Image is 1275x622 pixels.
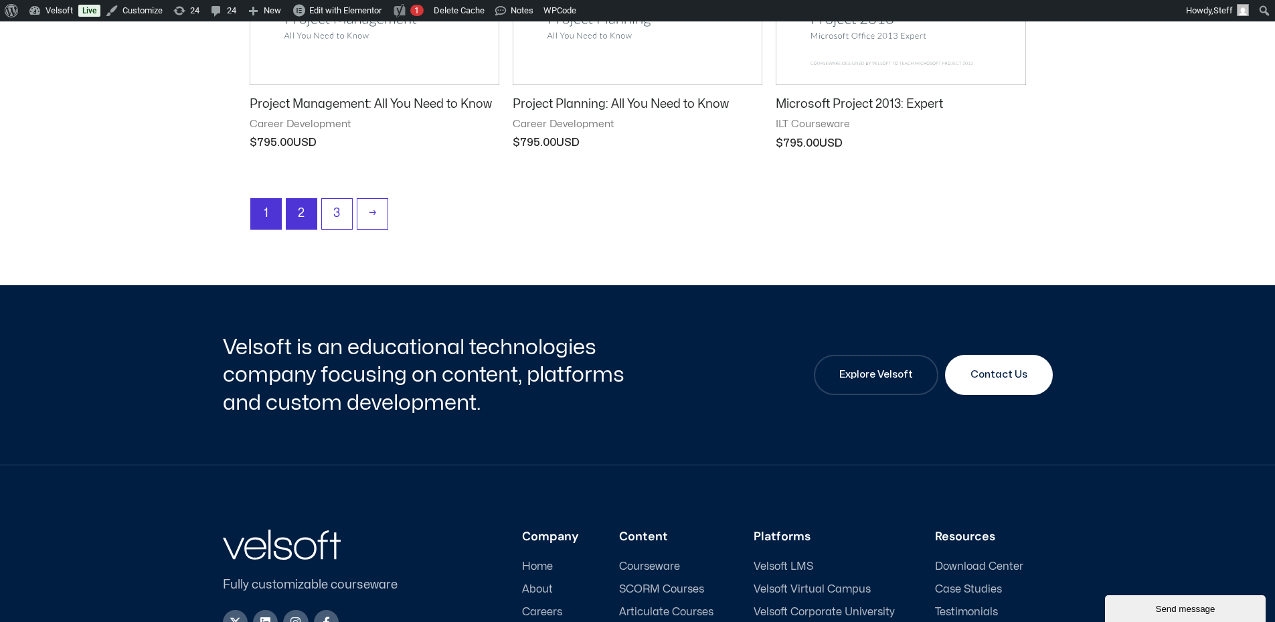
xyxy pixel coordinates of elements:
h2: Project Planning: All You Need to Know [513,96,762,112]
a: Contact Us [945,355,1053,395]
span: Courseware [619,560,680,573]
h3: Platforms [754,530,895,544]
a: Velsoft Corporate University [754,606,895,619]
a: Page 3 [322,199,352,229]
a: Careers [522,606,579,619]
span: Page 1 [251,199,281,229]
h2: Microsoft Project 2013: Expert [776,96,1025,112]
a: Case Studies [935,583,1053,596]
a: Velsoft Virtual Campus [754,583,895,596]
a: → [357,199,388,229]
iframe: chat widget [1105,593,1268,622]
bdi: 795.00 [776,138,819,149]
a: Explore Velsoft [814,355,938,395]
span: ILT Courseware [776,118,1025,131]
p: Fully customizable courseware [223,576,420,594]
span: Velsoft Virtual Campus [754,583,871,596]
a: SCORM Courses [619,583,713,596]
span: Career Development [513,118,762,131]
span: Testimonials [935,606,998,619]
a: Courseware [619,560,713,573]
span: Download Center [935,560,1023,573]
a: Microsoft Project 2013: Expert [776,96,1025,118]
a: Testimonials [935,606,1053,619]
bdi: 795.00 [250,137,293,148]
span: Career Development [250,118,499,131]
a: Download Center [935,560,1053,573]
a: Live [78,5,100,17]
bdi: 795.00 [513,137,556,148]
h3: Resources [935,530,1053,544]
a: Home [522,560,579,573]
span: Contact Us [970,367,1027,383]
span: 1 [414,5,419,15]
a: Articulate Courses [619,606,713,619]
span: Steff [1213,5,1233,15]
a: Project Planning: All You Need to Know [513,96,762,118]
span: Edit with Elementor [309,5,381,15]
a: Project Management: All You Need to Know [250,96,499,118]
h2: Project Management: All You Need to Know [250,96,499,112]
h3: Company [522,530,579,544]
span: $ [513,137,520,148]
span: Explore Velsoft [839,367,913,383]
a: Page 2 [286,199,317,229]
span: SCORM Courses [619,583,704,596]
span: Velsoft LMS [754,560,813,573]
a: Velsoft LMS [754,560,895,573]
h3: Content [619,530,713,544]
span: Case Studies [935,583,1002,596]
h2: Velsoft is an educational technologies company focusing on content, platforms and custom developm... [223,333,634,417]
span: $ [776,138,783,149]
a: About [522,583,579,596]
nav: Product Pagination [250,198,1026,236]
span: About [522,583,553,596]
span: Home [522,560,553,573]
span: Careers [522,606,562,619]
span: $ [250,137,257,148]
